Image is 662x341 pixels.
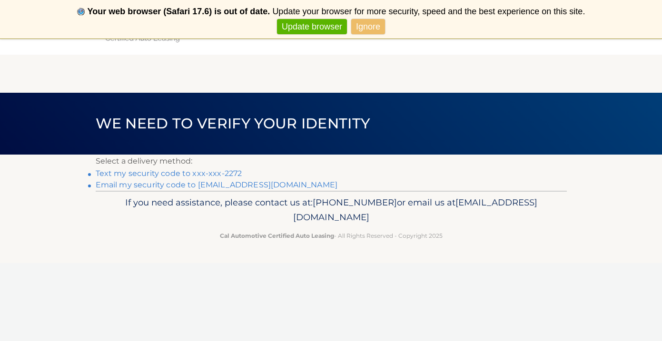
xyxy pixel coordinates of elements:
a: Update browser [277,19,347,35]
span: Update your browser for more security, speed and the best experience on this site. [272,7,585,16]
a: Email my security code to [EMAIL_ADDRESS][DOMAIN_NAME] [96,180,338,189]
a: Text my security code to xxx-xxx-2272 [96,169,242,178]
strong: Cal Automotive Certified Auto Leasing [220,232,334,239]
b: Your web browser (Safari 17.6) is out of date. [88,7,270,16]
p: - All Rights Reserved - Copyright 2025 [102,231,561,241]
span: [PHONE_NUMBER] [313,197,397,208]
p: If you need assistance, please contact us at: or email us at [102,195,561,225]
span: We need to verify your identity [96,115,370,132]
p: Select a delivery method: [96,155,567,168]
a: Ignore [351,19,385,35]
